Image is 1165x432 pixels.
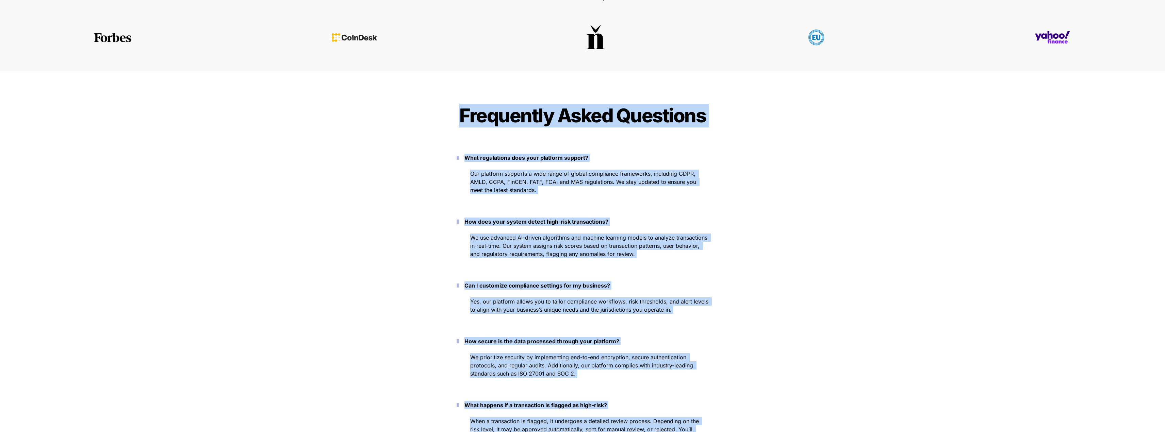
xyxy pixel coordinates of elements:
strong: Can I customize compliance settings for my business? [464,282,610,289]
strong: What regulations does your platform support? [464,154,588,161]
button: How does your system detect high-risk transactions? [446,211,719,232]
div: What regulations does your platform support? [446,168,719,206]
button: Can I customize compliance settings for my business? [446,275,719,296]
button: How secure is the data processed through your platform? [446,331,719,352]
span: Frequently Asked Questions [459,104,706,127]
span: We prioritize security by implementing end-to-end encryption, secure authentication protocols, an... [470,354,695,377]
button: What regulations does your platform support? [446,147,719,168]
div: Can I customize compliance settings for my business? [446,296,719,325]
strong: How does your system detect high-risk transactions? [464,218,608,225]
span: Our platform supports a wide range of global compliance frameworks, including GDPR, AMLD, CCPA, F... [470,170,698,193]
div: How does your system detect high-risk transactions? [446,232,719,270]
strong: What happens if a transaction is flagged as high-risk? [464,402,607,409]
div: How secure is the data processed through your platform? [446,352,719,389]
span: We use advanced AI-driven algorithms and machine learning models to analyze transactions in real-... [470,234,709,257]
span: Yes, our platform allows you to tailor compliance workflows, risk thresholds, and alert levels to... [470,298,710,313]
strong: How secure is the data processed through your platform? [464,338,619,345]
button: What happens if a transaction is flagged as high-risk? [446,395,719,416]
